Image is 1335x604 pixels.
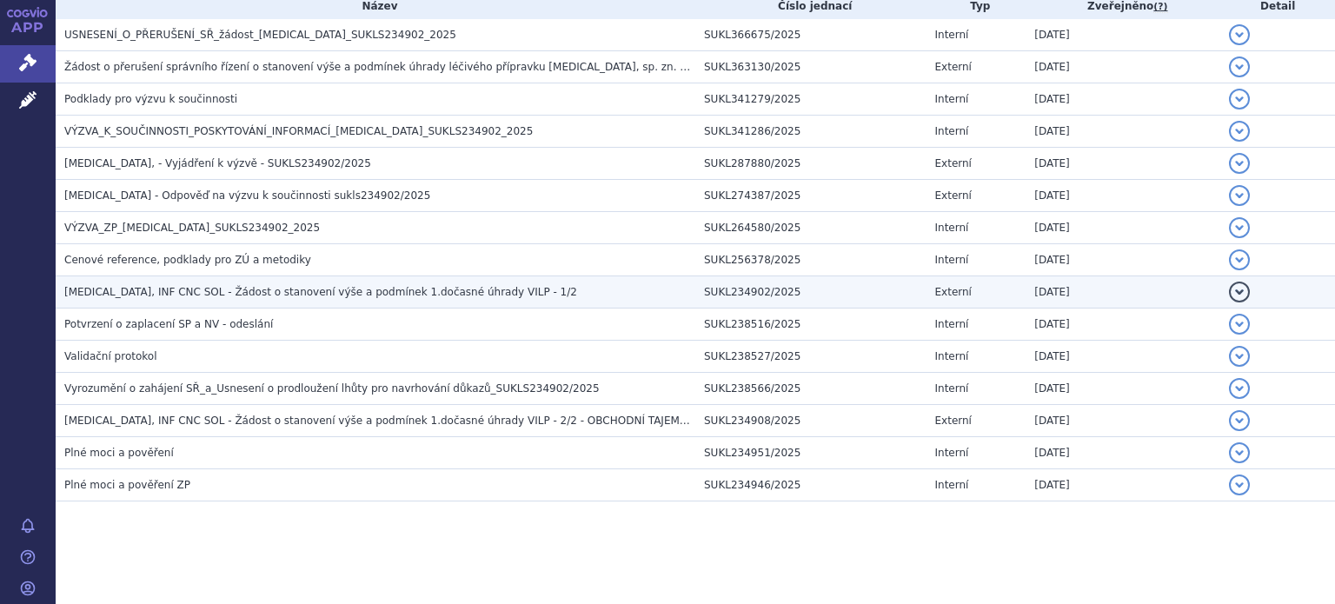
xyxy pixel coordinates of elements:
[1229,185,1250,206] button: detail
[695,469,927,501] td: SUKL234946/2025
[1229,89,1250,110] button: detail
[1229,410,1250,431] button: detail
[1026,341,1220,373] td: [DATE]
[64,318,273,330] span: Potvrzení o zaplacení SP a NV - odeslání
[935,350,969,362] span: Interní
[1026,373,1220,405] td: [DATE]
[935,254,969,266] span: Interní
[695,276,927,309] td: SUKL234902/2025
[1026,469,1220,501] td: [DATE]
[1026,309,1220,341] td: [DATE]
[935,93,969,105] span: Interní
[935,157,972,169] span: Externí
[935,222,969,234] span: Interní
[1229,217,1250,238] button: detail
[1026,51,1220,83] td: [DATE]
[1229,121,1250,142] button: detail
[1229,442,1250,463] button: detail
[64,157,371,169] span: KEYTRUDA, - Vyjádření k výzvě - SUKLS234902/2025
[1026,244,1220,276] td: [DATE]
[64,447,174,459] span: Plné moci a pověření
[935,61,972,73] span: Externí
[64,61,783,73] span: Žádost o přerušení správního řízení o stanovení výše a podmínek úhrady léčivého přípravku KEYTRUD...
[1229,378,1250,399] button: detail
[64,286,577,298] span: KEYTRUDA, INF CNC SOL - Žádost o stanovení výše a podmínek 1.dočasné úhrady VILP - 1/2
[695,51,927,83] td: SUKL363130/2025
[1026,405,1220,437] td: [DATE]
[1229,346,1250,367] button: detail
[1229,249,1250,270] button: detail
[64,382,600,395] span: Vyrozumění o zahájení SŘ_a_Usnesení o prodloužení lhůty pro navrhování důkazů_SUKLS234902/2025
[935,318,969,330] span: Interní
[695,83,927,116] td: SUKL341279/2025
[695,148,927,180] td: SUKL287880/2025
[695,373,927,405] td: SUKL238566/2025
[1026,437,1220,469] td: [DATE]
[935,29,969,41] span: Interní
[1229,314,1250,335] button: detail
[695,244,927,276] td: SUKL256378/2025
[64,189,430,202] span: KEYTRUDA - Odpověď na výzvu k součinnosti sukls234902/2025
[1026,116,1220,148] td: [DATE]
[935,189,972,202] span: Externí
[695,309,927,341] td: SUKL238516/2025
[64,29,456,41] span: USNESENÍ_O_PŘERUŠENÍ_SŘ_žádost_KEYTRUDA_SUKLS234902_2025
[1229,153,1250,174] button: detail
[64,350,157,362] span: Validační protokol
[1026,276,1220,309] td: [DATE]
[1026,180,1220,212] td: [DATE]
[64,222,320,234] span: VÝZVA_ZP_KEYTRUDA_SUKLS234902_2025
[695,116,927,148] td: SUKL341286/2025
[695,180,927,212] td: SUKL274387/2025
[935,382,969,395] span: Interní
[695,405,927,437] td: SUKL234908/2025
[64,254,311,266] span: Cenové reference, podklady pro ZÚ a metodiky
[1229,282,1250,302] button: detail
[1026,19,1220,51] td: [DATE]
[695,437,927,469] td: SUKL234951/2025
[1026,148,1220,180] td: [DATE]
[935,479,969,491] span: Interní
[1153,1,1167,13] abbr: (?)
[695,212,927,244] td: SUKL264580/2025
[64,125,533,137] span: VÝZVA_K_SOUČINNOSTI_POSKYTOVÁNÍ_INFORMACÍ_KEYTRUDA_SUKLS234902_2025
[935,447,969,459] span: Interní
[695,19,927,51] td: SUKL366675/2025
[64,415,703,427] span: KEYTRUDA, INF CNC SOL - Žádost o stanovení výše a podmínek 1.dočasné úhrady VILP - 2/2 - OBCHODNÍ...
[935,286,972,298] span: Externí
[695,341,927,373] td: SUKL238527/2025
[1229,56,1250,77] button: detail
[1026,83,1220,116] td: [DATE]
[935,415,972,427] span: Externí
[935,125,969,137] span: Interní
[1229,475,1250,495] button: detail
[1229,24,1250,45] button: detail
[64,93,237,105] span: Podklady pro výzvu k součinnosti
[1026,212,1220,244] td: [DATE]
[64,479,190,491] span: Plné moci a pověření ZP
